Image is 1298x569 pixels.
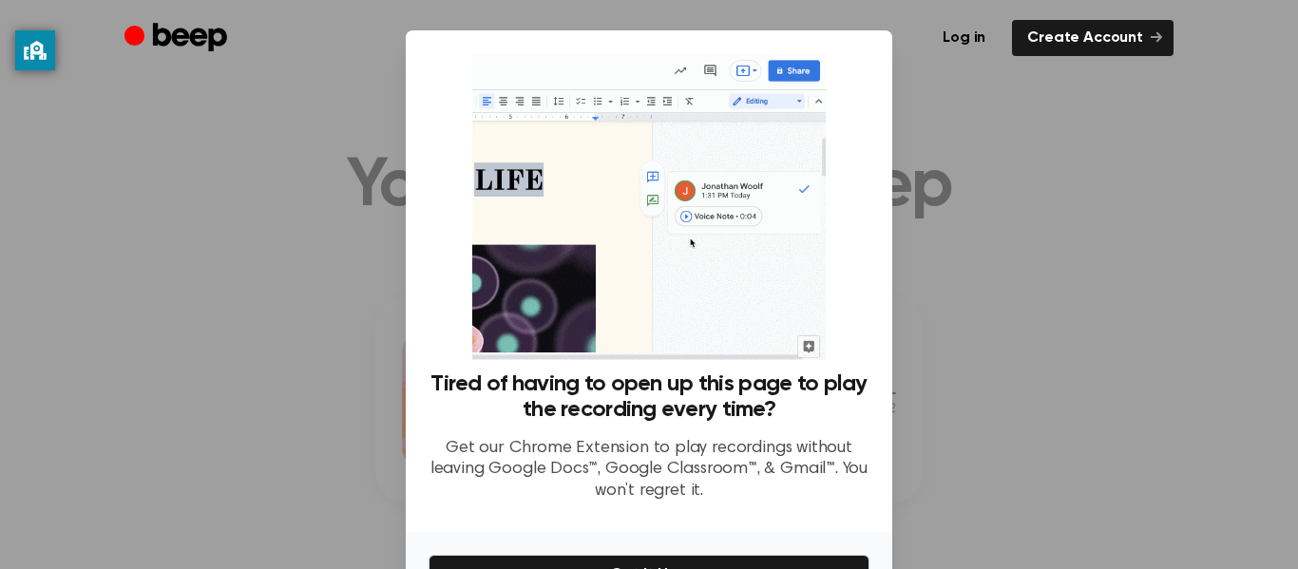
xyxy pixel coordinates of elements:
a: Beep [124,20,232,57]
p: Get our Chrome Extension to play recordings without leaving Google Docs™, Google Classroom™, & Gm... [429,438,869,503]
img: Beep extension in action [472,53,825,360]
a: Create Account [1012,20,1174,56]
a: Log in [927,20,1001,56]
button: privacy banner [15,30,55,70]
h3: Tired of having to open up this page to play the recording every time? [429,371,869,423]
